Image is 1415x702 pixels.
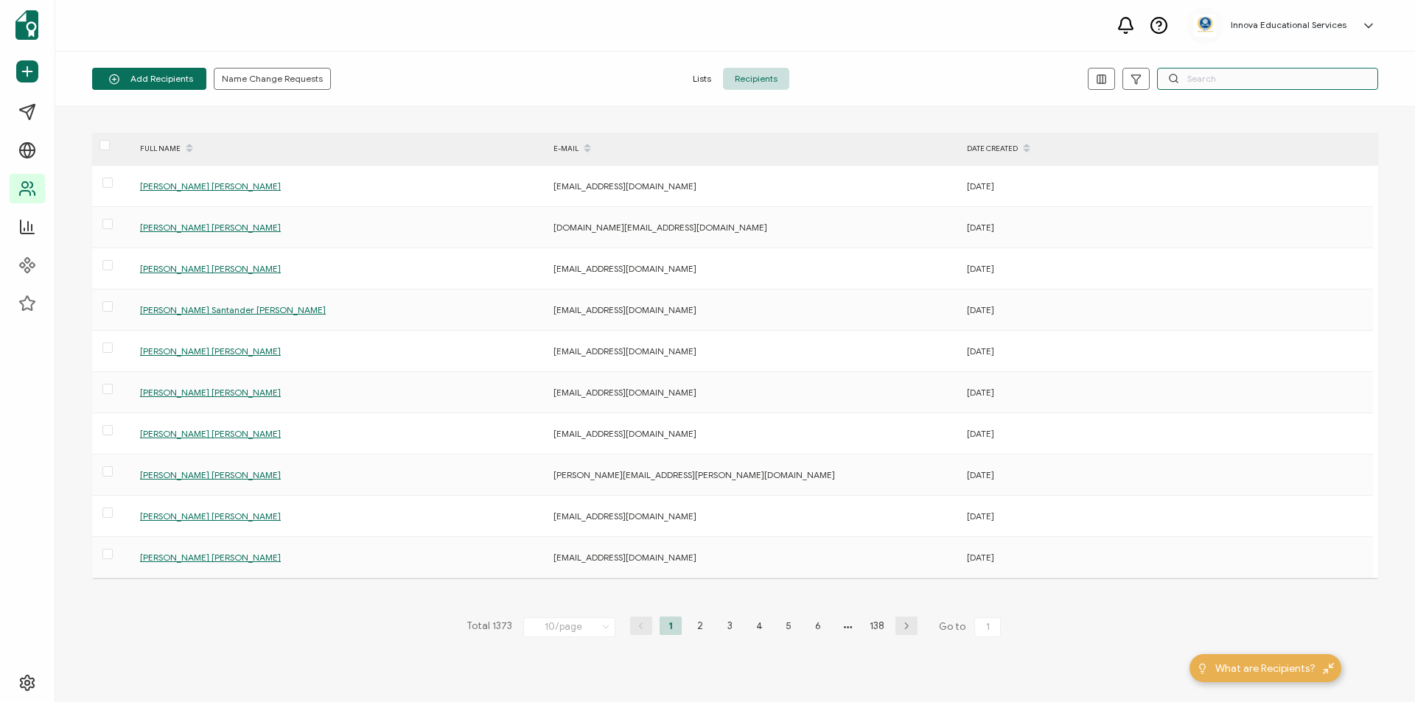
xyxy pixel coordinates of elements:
li: 1 [660,617,682,635]
div: FULL NAME [133,136,546,161]
span: [DATE] [967,552,994,563]
li: 2 [689,617,711,635]
span: [EMAIL_ADDRESS][DOMAIN_NAME] [553,180,696,192]
span: [DATE] [967,304,994,315]
input: Select [523,617,615,637]
span: [DATE] [967,387,994,398]
img: minimize-icon.svg [1323,663,1334,674]
li: 6 [807,617,829,635]
button: Add Recipients [92,68,206,90]
span: [DATE] [967,428,994,439]
span: Total 1373 [467,617,512,637]
span: [DATE] [967,222,994,233]
li: 5 [778,617,800,635]
span: [DATE] [967,180,994,192]
span: [EMAIL_ADDRESS][DOMAIN_NAME] [553,510,696,522]
li: 4 [748,617,770,635]
span: [PERSON_NAME] [PERSON_NAME] [140,180,281,192]
span: [DATE] [967,263,994,274]
span: [PERSON_NAME] [PERSON_NAME] [140,510,281,522]
span: [EMAIL_ADDRESS][DOMAIN_NAME] [553,387,696,398]
img: sertifier-logomark-colored.svg [15,10,38,40]
span: [DATE] [967,345,994,357]
span: [DATE] [967,469,994,480]
h5: Innova Educational Services [1231,20,1346,30]
li: 138 [866,617,888,635]
span: [EMAIL_ADDRESS][DOMAIN_NAME] [553,552,696,563]
span: [EMAIL_ADDRESS][DOMAIN_NAME] [553,304,696,315]
span: [PERSON_NAME] [PERSON_NAME] [140,469,281,480]
span: [DATE] [967,510,994,522]
span: [PERSON_NAME] [PERSON_NAME] [140,222,281,233]
input: Search [1157,68,1378,90]
span: [EMAIL_ADDRESS][DOMAIN_NAME] [553,345,696,357]
span: [PERSON_NAME] [PERSON_NAME] [140,428,281,439]
span: [PERSON_NAME] [PERSON_NAME] [140,552,281,563]
span: [PERSON_NAME][EMAIL_ADDRESS][PERSON_NAME][DOMAIN_NAME] [553,469,835,480]
span: Name Change Requests [222,74,323,83]
iframe: Chat Widget [1341,631,1415,702]
span: [EMAIL_ADDRESS][DOMAIN_NAME] [553,263,696,274]
span: [DOMAIN_NAME][EMAIL_ADDRESS][DOMAIN_NAME] [553,222,767,233]
span: Go to [939,617,1004,637]
img: 88b8cf33-a882-4e30-8c11-284b2a1a7532.jpg [1194,15,1216,37]
span: Lists [681,68,723,90]
span: [PERSON_NAME] Santander [PERSON_NAME] [140,304,326,315]
div: DATE CREATED [960,136,1373,161]
span: [PERSON_NAME] [PERSON_NAME] [140,263,281,274]
span: What are Recipients? [1215,661,1316,676]
span: [PERSON_NAME] [PERSON_NAME] [140,345,281,357]
div: E-MAIL [546,136,960,161]
span: [PERSON_NAME] [PERSON_NAME] [140,387,281,398]
li: 3 [719,617,741,635]
span: Recipients [723,68,789,90]
button: Name Change Requests [214,68,331,90]
span: [EMAIL_ADDRESS][DOMAIN_NAME] [553,428,696,439]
